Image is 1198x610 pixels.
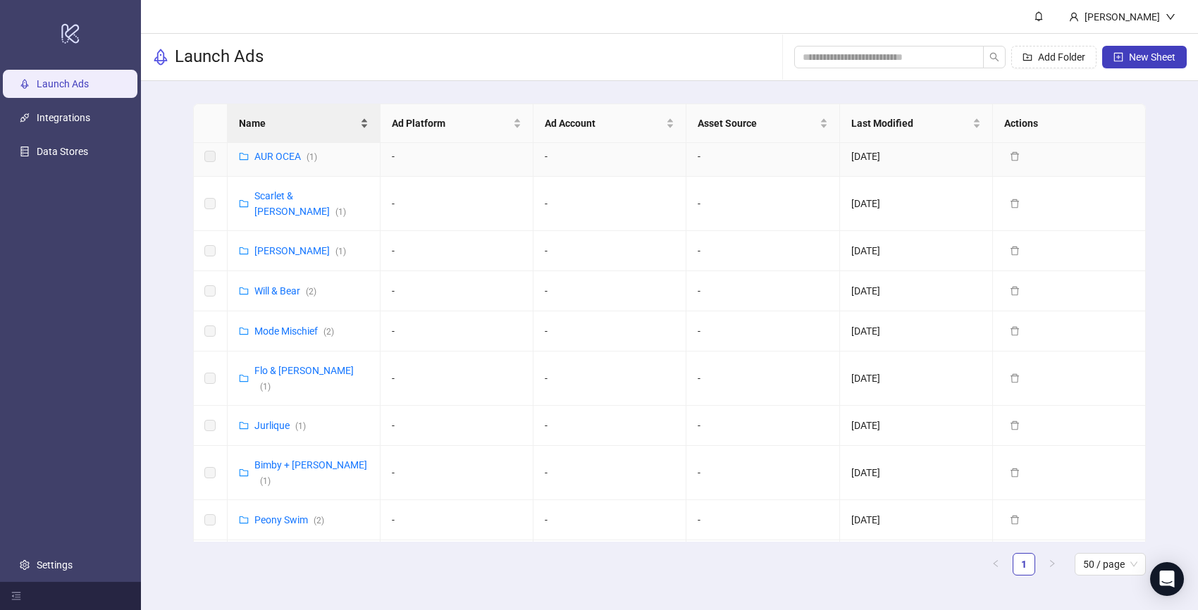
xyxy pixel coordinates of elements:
td: - [686,500,839,540]
a: Data Stores [37,146,88,157]
span: delete [1010,468,1020,478]
span: user [1069,12,1079,22]
span: ( 1 ) [307,152,317,162]
a: Flo & [PERSON_NAME](1) [254,365,354,392]
span: delete [1010,373,1020,383]
span: Ad Platform [392,116,510,131]
td: - [686,311,839,351]
td: - [381,271,533,311]
span: folder [239,199,249,208]
span: ( 1 ) [295,421,306,431]
a: Peony Swim(2) [254,514,324,525]
td: - [381,351,533,406]
td: - [533,406,686,446]
td: - [686,406,839,446]
span: right [1048,559,1056,568]
span: folder [239,326,249,336]
td: - [533,311,686,351]
div: Page Size [1075,553,1146,575]
a: AUR OCEA(1) [254,151,317,162]
th: Actions [993,104,1146,143]
span: ( 1 ) [335,207,346,217]
th: Ad Platform [381,104,533,143]
td: - [533,500,686,540]
td: - [686,231,839,271]
div: Open Intercom Messenger [1150,562,1184,596]
a: Bimby + [PERSON_NAME](1) [254,459,367,486]
span: menu-fold [11,591,21,601]
span: folder [239,468,249,478]
td: - [381,406,533,446]
button: New Sheet [1102,46,1187,68]
li: 1 [1013,553,1035,575]
a: Jurlique(1) [254,420,306,431]
span: delete [1010,151,1020,161]
th: Ad Account [533,104,686,143]
span: delete [1010,515,1020,525]
td: - [686,137,839,177]
td: [DATE] [840,311,993,351]
span: bell [1034,11,1044,21]
td: - [381,540,533,580]
td: - [533,540,686,580]
td: - [533,231,686,271]
a: 1 [1013,554,1035,575]
a: Mode Mischief(2) [254,325,334,337]
span: delete [1010,326,1020,336]
td: [DATE] [840,137,993,177]
a: Integrations [37,112,90,123]
span: folder [239,286,249,296]
a: Will & Bear(2) [254,285,316,297]
th: Name [228,104,381,143]
td: - [686,271,839,311]
span: Ad Account [545,116,663,131]
td: [DATE] [840,540,993,580]
span: Add Folder [1038,51,1085,63]
span: Asset Source [698,116,816,131]
span: folder [239,421,249,430]
span: delete [1010,286,1020,296]
td: [DATE] [840,446,993,500]
td: - [686,446,839,500]
span: folder [239,373,249,383]
span: delete [1010,246,1020,256]
td: - [381,137,533,177]
span: ( 2 ) [314,516,324,525]
th: Asset Source [686,104,839,143]
td: - [686,540,839,580]
span: search [989,52,999,62]
span: New Sheet [1129,51,1175,63]
li: Next Page [1041,553,1063,575]
h3: Launch Ads [175,46,264,68]
span: Name [239,116,357,131]
th: Last Modified [840,104,993,143]
a: Settings [37,559,73,571]
span: ( 1 ) [260,382,271,392]
a: Launch Ads [37,78,89,89]
span: down [1166,12,1175,22]
td: [DATE] [840,500,993,540]
td: - [381,500,533,540]
a: Scarlet & [PERSON_NAME](1) [254,190,346,217]
td: - [533,137,686,177]
td: - [533,351,686,406]
span: folder [239,246,249,256]
td: - [533,271,686,311]
td: [DATE] [840,231,993,271]
span: Last Modified [851,116,970,131]
span: ( 1 ) [260,476,271,486]
li: Previous Page [984,553,1007,575]
td: [DATE] [840,177,993,231]
span: folder-add [1023,52,1032,62]
td: - [686,177,839,231]
span: delete [1010,199,1020,208]
td: - [381,311,533,351]
span: plus-square [1113,52,1123,62]
td: - [381,231,533,271]
td: - [533,177,686,231]
span: ( 2 ) [323,327,334,337]
span: folder [239,515,249,525]
div: [PERSON_NAME] [1079,9,1166,25]
span: 50 / page [1083,554,1137,575]
button: Add Folder [1011,46,1097,68]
